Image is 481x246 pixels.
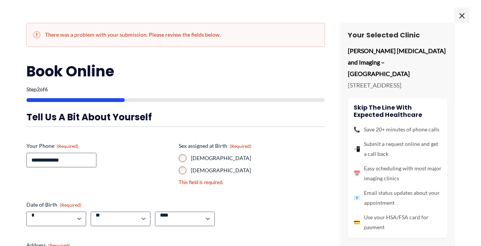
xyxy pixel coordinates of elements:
span: 2 [37,86,40,92]
span: (Required) [230,143,251,149]
h3: Your Selected Clinic [348,31,447,39]
h2: Book Online [26,62,325,81]
legend: Sex assigned at Birth [179,142,251,150]
li: Easy scheduling with most major imaging clinics [354,163,442,183]
p: Step of [26,87,325,92]
p: [PERSON_NAME] [MEDICAL_DATA] and Imaging – [GEOGRAPHIC_DATA] [348,45,447,79]
li: Submit a request online and get a call back [354,139,442,159]
h3: Tell us a bit about yourself [26,111,325,123]
li: Email status updates about your appointment [354,188,442,208]
h2: There was a problem with your submission. Please review the fields below. [33,31,318,39]
span: (Required) [57,143,78,149]
div: This field is required. [179,179,325,186]
label: [DEMOGRAPHIC_DATA] [191,154,325,162]
span: × [454,8,470,23]
label: Your Phone [26,142,173,150]
li: Use your HSA/FSA card for payment [354,212,442,232]
span: 📲 [354,144,360,154]
span: 6 [45,86,48,92]
span: 💳 [354,217,360,227]
h4: Skip the line with Expected Healthcare [354,104,442,118]
span: 📧 [354,193,360,203]
span: (Required) [60,202,82,208]
span: 📞 [354,125,360,134]
legend: Date of Birth [26,201,82,209]
li: Save 20+ minutes of phone calls [354,125,442,134]
p: [STREET_ADDRESS] [348,79,447,91]
label: [DEMOGRAPHIC_DATA] [191,167,325,174]
span: 📅 [354,168,360,178]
